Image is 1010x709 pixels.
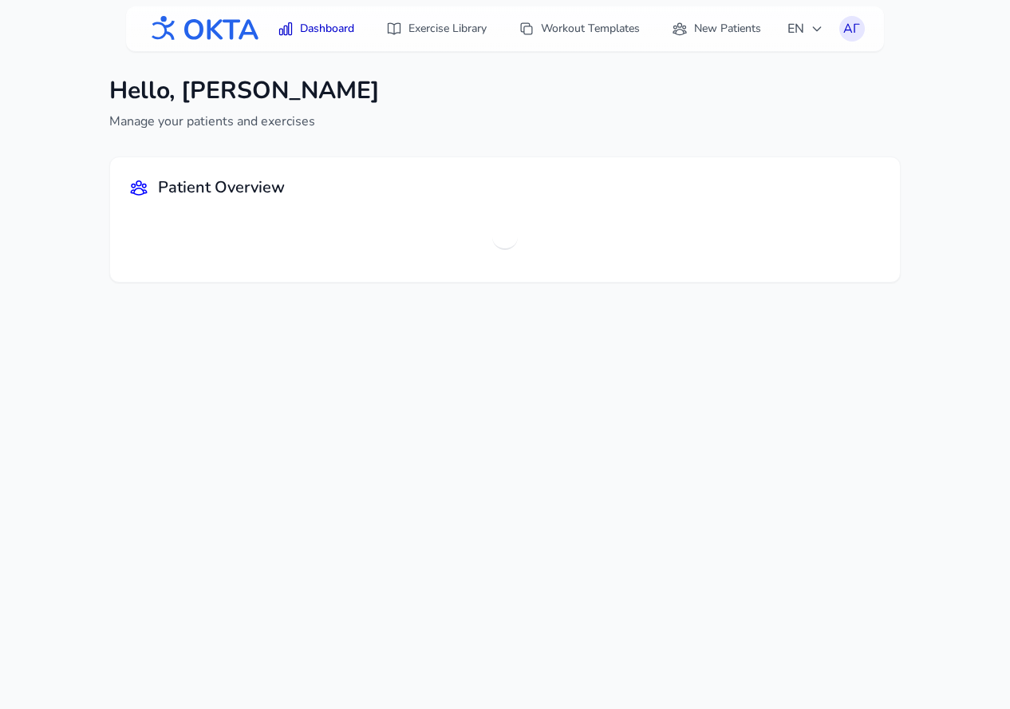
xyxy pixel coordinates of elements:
[787,19,823,38] span: EN
[839,16,865,42] button: АГ
[109,112,380,131] p: Manage your patients and exercises
[145,8,260,50] img: OKTA logo
[109,77,380,105] h1: Hello, [PERSON_NAME]
[662,14,771,43] a: New Patients
[158,176,285,199] h2: Patient Overview
[509,14,649,43] a: Workout Templates
[268,14,364,43] a: Dashboard
[778,13,833,45] button: EN
[377,14,496,43] a: Exercise Library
